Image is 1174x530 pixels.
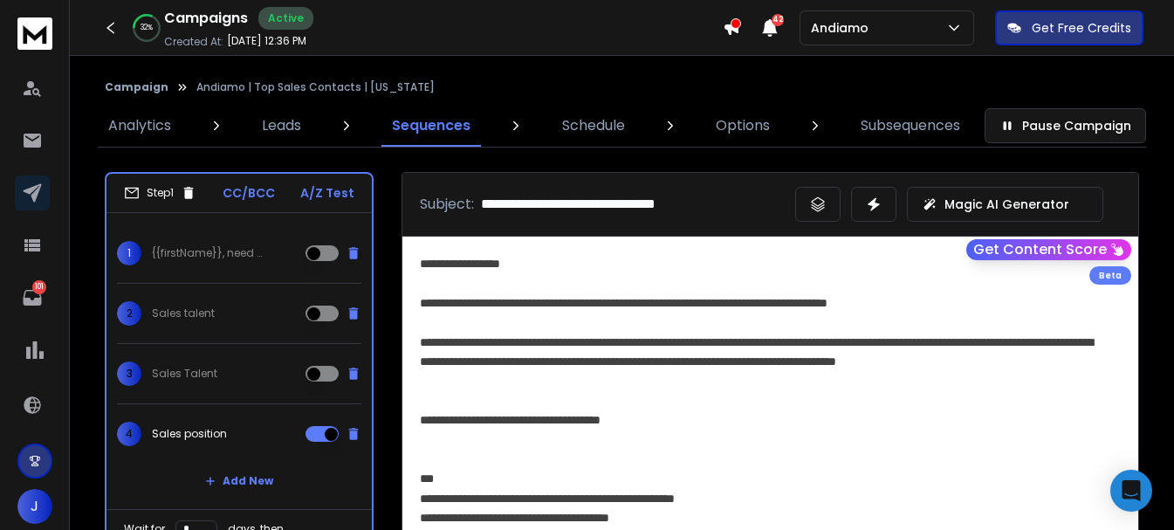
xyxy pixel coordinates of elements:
[164,8,248,29] h1: Campaigns
[381,105,481,147] a: Sequences
[98,105,182,147] a: Analytics
[716,115,770,136] p: Options
[1089,266,1131,285] div: Beta
[772,14,784,26] span: 42
[152,306,215,320] p: Sales talent
[251,105,312,147] a: Leads
[108,115,171,136] p: Analytics
[811,19,875,37] p: Andiamo
[17,489,52,524] button: J
[944,196,1069,213] p: Magic AI Generator
[15,280,50,315] a: 101
[995,10,1143,45] button: Get Free Credits
[124,185,196,201] div: Step 1
[392,115,470,136] p: Sequences
[966,239,1131,260] button: Get Content Score
[164,35,223,49] p: Created At:
[152,367,217,381] p: Sales Talent
[223,184,275,202] p: CC/BCC
[17,17,52,50] img: logo
[850,105,971,147] a: Subsequences
[117,241,141,265] span: 1
[907,187,1103,222] button: Magic AI Generator
[152,427,227,441] p: Sales position
[117,301,141,326] span: 2
[552,105,635,147] a: Schedule
[191,464,287,499] button: Add New
[152,246,264,260] p: {{firstName}}, need a quick favor
[861,115,960,136] p: Subsequences
[227,34,306,48] p: [DATE] 12:36 PM
[117,422,141,446] span: 4
[117,361,141,386] span: 3
[1032,19,1131,37] p: Get Free Credits
[1110,470,1152,512] div: Open Intercom Messenger
[420,194,474,215] p: Subject:
[258,7,313,30] div: Active
[705,105,780,147] a: Options
[985,108,1146,143] button: Pause Campaign
[562,115,625,136] p: Schedule
[262,115,301,136] p: Leads
[141,23,153,33] p: 32 %
[196,80,435,94] p: Andiamo | Top Sales Contacts | [US_STATE]
[300,184,354,202] p: A/Z Test
[105,80,168,94] button: Campaign
[32,280,46,294] p: 101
